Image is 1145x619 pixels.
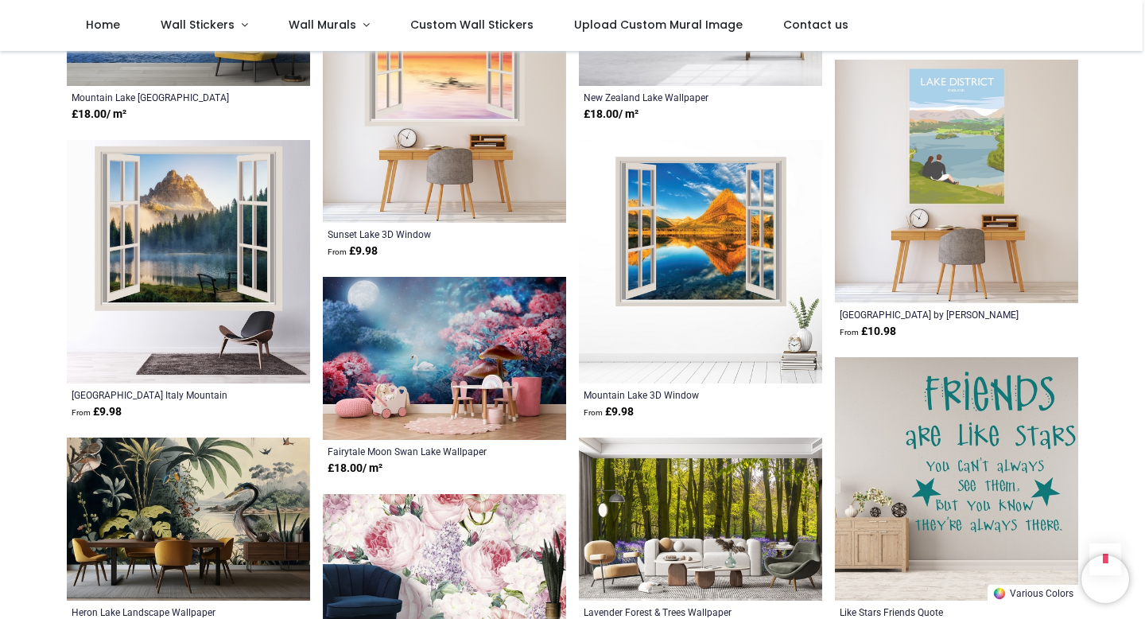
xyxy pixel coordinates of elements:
strong: £ 9.98 [72,404,122,420]
iframe: Brevo live chat [1081,555,1129,603]
strong: £ 10.98 [840,324,896,340]
a: Heron Lake Landscape Wallpaper [72,605,258,618]
span: From [840,328,859,337]
strong: £ 18.00 / m² [72,107,126,123]
span: From [584,408,603,417]
span: Wall Murals [289,17,356,33]
a: [GEOGRAPHIC_DATA] by [PERSON_NAME] [840,308,1027,321]
a: Fairytale Moon Swan Lake Wallpaper [328,445,514,457]
img: Heron Lake Landscape Wall Mural Wallpaper [67,438,310,601]
img: Like Stars Friends Quote Wall Sticker [835,357,1078,601]
img: Lake Antorno Italy Mountain Landscape 3D Window Wall Sticker [67,140,310,383]
span: From [328,247,347,256]
span: Contact us [783,17,848,33]
a: New Zealand Lake Wallpaper [584,91,770,103]
span: Upload Custom Mural Image [574,17,743,33]
strong: £ 9.98 [584,404,634,420]
span: Home [86,17,120,33]
a: Like Stars Friends Quote [840,605,1027,618]
img: Color Wheel [992,586,1007,601]
img: Lake District Wall Sticker by Julia Seaton [835,60,1078,303]
a: Various Colors [988,585,1078,601]
strong: £ 18.00 / m² [328,461,382,477]
strong: £ 18.00 / m² [584,107,638,123]
img: Lavender Forest & Trees Wall Mural Wallpaper [579,438,822,601]
a: Mountain Lake 3D Window [584,388,770,401]
a: Mountain Lake [GEOGRAPHIC_DATA] Wallpaper [72,91,258,103]
a: [GEOGRAPHIC_DATA] Italy Mountain Landscape 3D Window [72,388,258,401]
strong: £ 9.98 [328,243,378,259]
span: From [72,408,91,417]
span: Wall Stickers [161,17,235,33]
a: Lavender Forest & Trees Wallpaper [584,605,770,618]
img: Mountain Lake 3D Window Wall Sticker - Mod3 [579,140,822,383]
span: Custom Wall Stickers [410,17,534,33]
a: Sunset Lake 3D Window [328,228,514,240]
img: Fairytale Moon Swan Lake Wall Mural Wallpaper [323,277,566,440]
